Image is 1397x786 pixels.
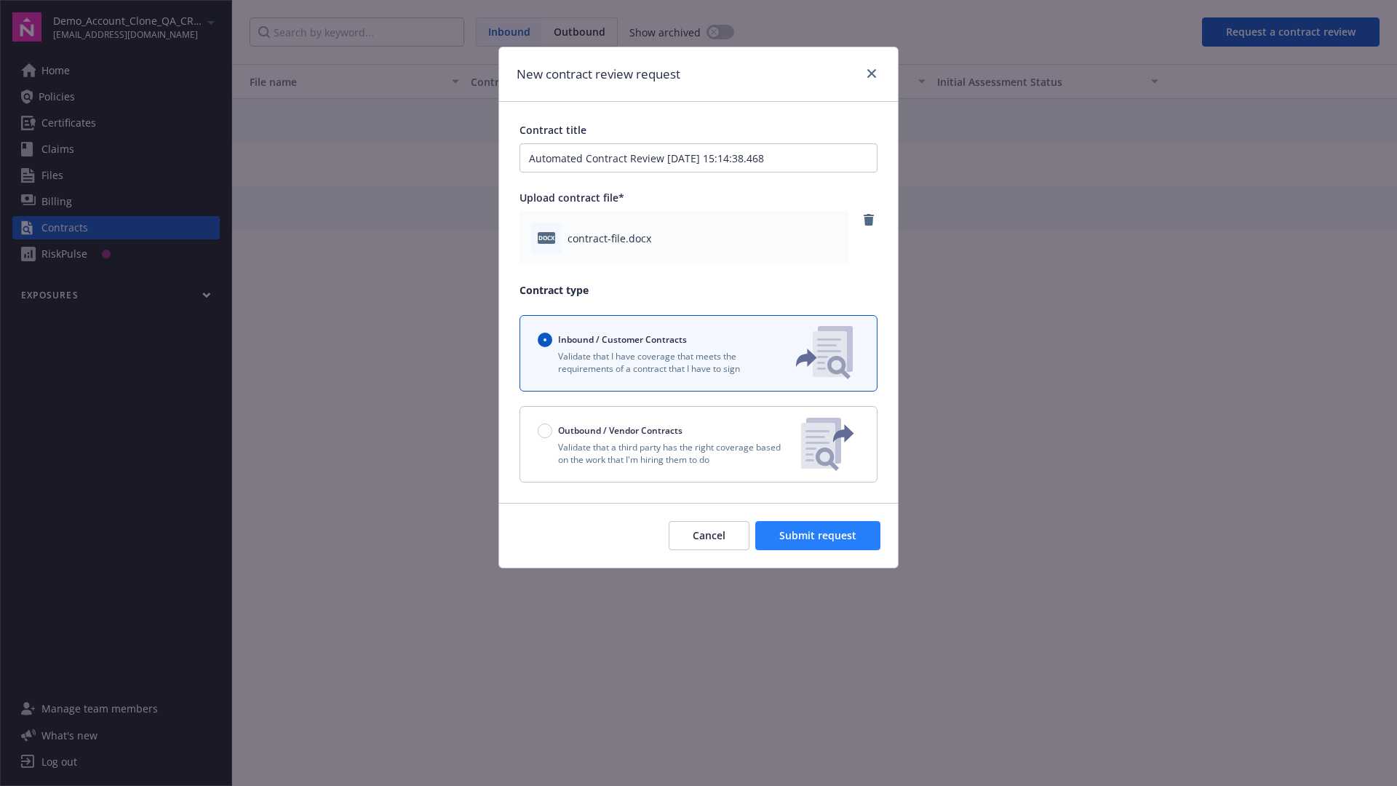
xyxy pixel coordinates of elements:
[538,441,789,466] p: Validate that a third party has the right coverage based on the work that I'm hiring them to do
[520,143,877,172] input: Enter a title for this contract
[538,424,552,438] input: Outbound / Vendor Contracts
[538,232,555,243] span: docx
[538,350,772,375] p: Validate that I have coverage that meets the requirements of a contract that I have to sign
[558,333,687,346] span: Inbound / Customer Contracts
[538,333,552,347] input: Inbound / Customer Contracts
[860,211,877,229] a: remove
[520,315,877,392] button: Inbound / Customer ContractsValidate that I have coverage that meets the requirements of a contra...
[863,65,880,82] a: close
[520,123,586,137] span: Contract title
[669,521,749,550] button: Cancel
[693,528,725,542] span: Cancel
[520,282,877,298] p: Contract type
[568,231,651,246] span: contract-file.docx
[520,191,624,205] span: Upload contract file*
[558,424,682,437] span: Outbound / Vendor Contracts
[520,406,877,483] button: Outbound / Vendor ContractsValidate that a third party has the right coverage based on the work t...
[517,65,680,84] h1: New contract review request
[755,521,880,550] button: Submit request
[779,528,856,542] span: Submit request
